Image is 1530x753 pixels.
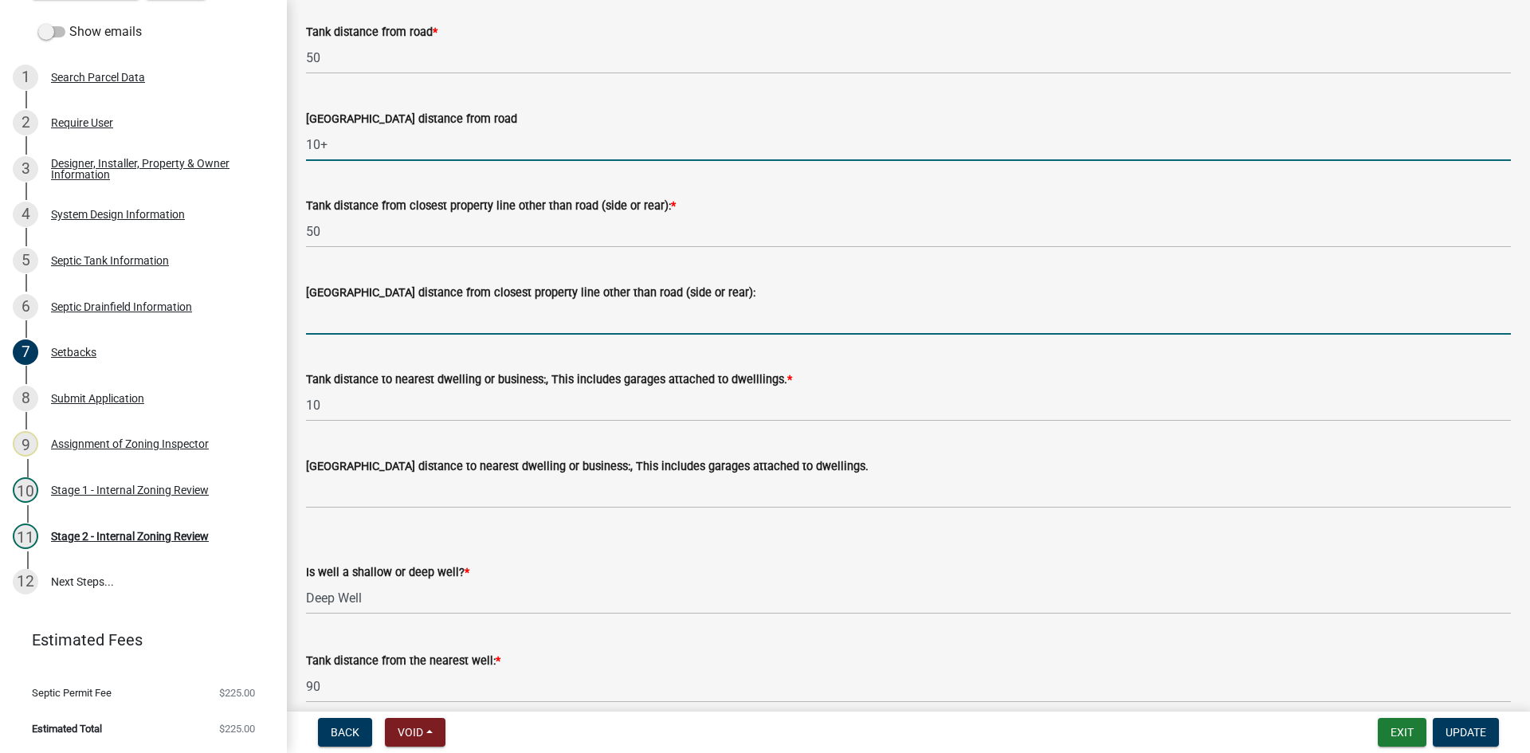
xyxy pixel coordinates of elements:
label: Tank distance from closest property line other than road (side or rear): [306,201,676,212]
div: Assignment of Zoning Inspector [51,438,209,449]
div: Require User [51,117,113,128]
div: Search Parcel Data [51,72,145,83]
div: 7 [13,339,38,365]
button: Update [1433,718,1499,747]
div: Stage 1 - Internal Zoning Review [51,484,209,496]
div: Designer, Installer, Property & Owner Information [51,158,261,180]
div: System Design Information [51,209,185,220]
span: Back [331,726,359,739]
div: 6 [13,294,38,320]
div: 8 [13,386,38,411]
label: Tank distance to nearest dwelling or business:, This includes garages attached to dwelllings. [306,375,792,386]
div: 12 [13,569,38,594]
button: Back [318,718,372,747]
div: 3 [13,156,38,182]
div: 4 [13,202,38,227]
span: Estimated Total [32,724,102,734]
span: Void [398,726,423,739]
label: Show emails [38,22,142,41]
label: [GEOGRAPHIC_DATA] distance to nearest dwelling or business:, This includes garages attached to dw... [306,461,869,473]
a: Estimated Fees [13,624,261,656]
div: Septic Drainfield Information [51,301,192,312]
div: Submit Application [51,393,144,404]
span: Septic Permit Fee [32,688,112,698]
div: 5 [13,248,38,273]
span: Update [1446,726,1486,739]
span: $225.00 [219,724,255,734]
button: Void [385,718,445,747]
button: Exit [1378,718,1426,747]
div: Stage 2 - Internal Zoning Review [51,531,209,542]
label: Is well a shallow or deep well? [306,567,469,578]
div: Septic Tank Information [51,255,169,266]
label: Tank distance from the nearest well: [306,656,500,667]
div: 2 [13,110,38,135]
div: 11 [13,524,38,549]
span: $225.00 [219,688,255,698]
div: 10 [13,477,38,503]
label: Tank distance from road [306,27,437,38]
div: 1 [13,65,38,90]
div: 9 [13,431,38,457]
div: Setbacks [51,347,96,358]
label: [GEOGRAPHIC_DATA] distance from closest property line other than road (side or rear): [306,288,755,299]
label: [GEOGRAPHIC_DATA] distance from road [306,114,517,125]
